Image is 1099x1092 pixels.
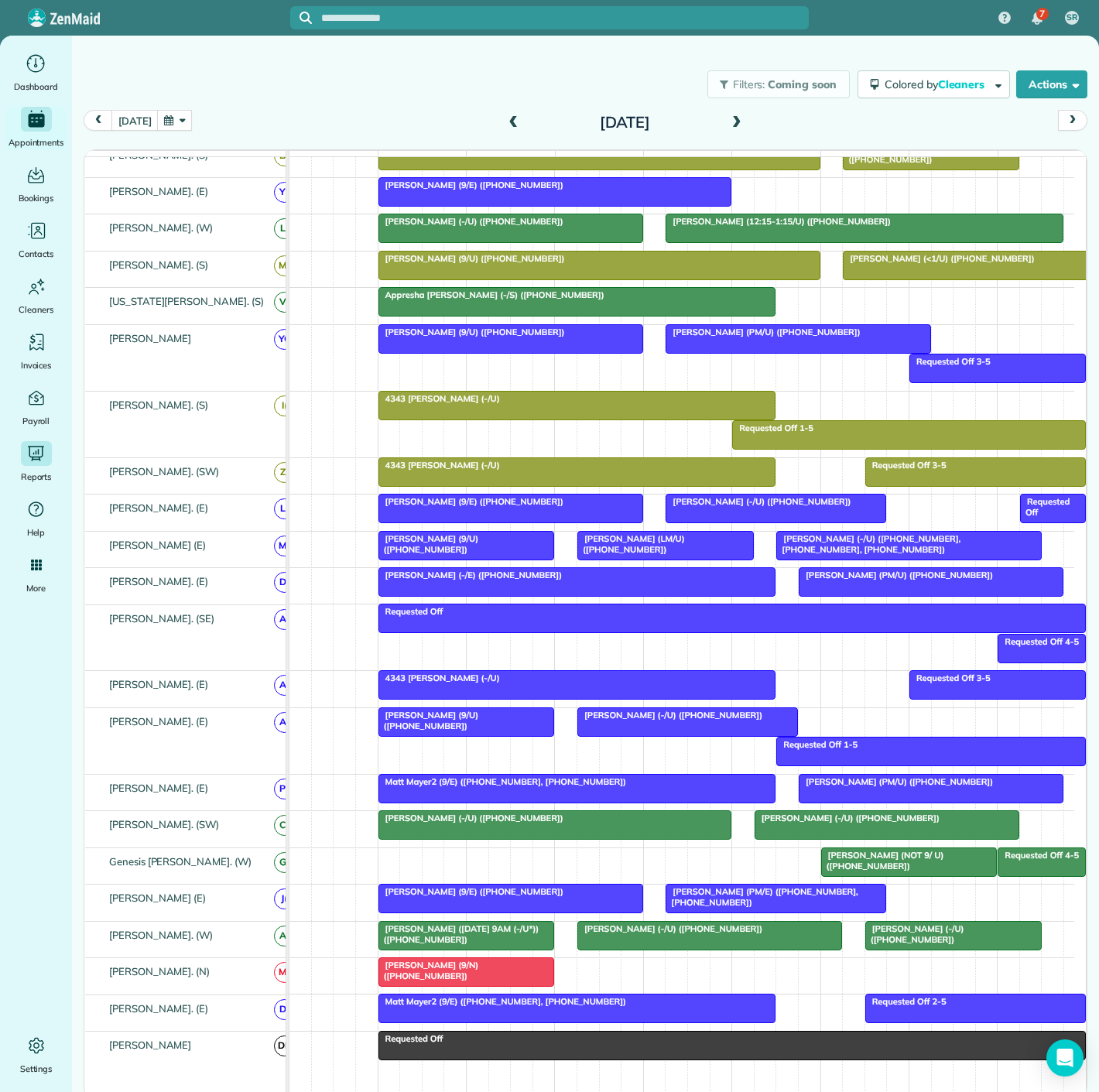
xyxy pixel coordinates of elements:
span: M( [274,962,295,983]
span: A( [274,926,295,947]
span: [PERSON_NAME]. (SW) [106,818,222,830]
span: [PERSON_NAME]. (E) [106,501,211,514]
span: P( [274,779,295,799]
span: L( [274,498,295,519]
span: 8am [289,154,318,166]
span: M( [274,536,295,556]
a: Dashboard [6,51,66,94]
span: [PERSON_NAME] (E) [106,539,209,551]
span: [PERSON_NAME] (9/E) ([PHONE_NUMBER]) [378,180,564,190]
span: [PERSON_NAME] (-/U) ([PHONE_NUMBER]) [665,496,851,507]
span: [PERSON_NAME] (PM/U) ([PHONE_NUMBER]) [665,327,861,337]
span: [PERSON_NAME] (PM/U) ([PHONE_NUMBER]) [798,776,994,787]
span: [PERSON_NAME] (-/U) ([PHONE_NUMBER]) [378,216,564,227]
span: [PERSON_NAME] (-/U) ([PHONE_NUMBER], [PHONE_NUMBER], [PHONE_NUMBER]) [775,533,960,555]
span: [PERSON_NAME] [106,1039,195,1051]
span: V( [274,292,295,313]
span: [PERSON_NAME]. (S) [106,258,211,271]
a: Payroll [6,385,66,429]
span: 2pm [821,154,848,166]
span: 7 [1039,8,1045,20]
span: M( [274,255,295,276]
span: A( [274,609,295,630]
span: L( [274,218,295,239]
a: Settings [6,1033,66,1077]
span: [PERSON_NAME] (9/N) ([PHONE_NUMBER]) [378,960,479,981]
span: [PERSON_NAME] [106,332,195,344]
span: Payroll [22,413,50,429]
span: [PERSON_NAME] (E) [106,892,209,904]
span: 9am [378,154,407,166]
span: C( [274,815,295,836]
span: [PERSON_NAME] (-/U) ([PHONE_NUMBER]) [754,813,940,823]
span: [PERSON_NAME] (12:15-1:15/U) ([PHONE_NUMBER]) [665,216,892,227]
span: [PERSON_NAME]. (S) [106,149,211,161]
span: A( [274,675,295,696]
span: 10am [467,154,502,166]
span: Coming soon [768,77,837,91]
span: Reports [21,469,52,484]
span: Invoices [21,358,52,373]
span: [PERSON_NAME]. (E) [106,185,211,197]
span: D( [274,999,295,1020]
button: Focus search [290,12,312,24]
span: [PERSON_NAME] (-/U) ([PHONE_NUMBER]) [577,710,763,721]
span: Requested Off 3-5 [909,673,991,683]
span: [PERSON_NAME] (9/E) ([PHONE_NUMBER]) [378,496,564,507]
span: 4343 [PERSON_NAME] (-/U) [378,393,501,404]
span: [PERSON_NAME] (NOT 9/ U) ([PHONE_NUMBER]) [820,850,944,871]
a: Help [6,497,66,540]
span: Cleaners [938,77,988,91]
span: [PERSON_NAME] (PM/E) ([PHONE_NUMBER], [PHONE_NUMBER]) [665,886,858,908]
span: Contacts [19,246,53,262]
span: Requested Off 4-5 [997,636,1080,647]
span: [PERSON_NAME]. (E) [106,1002,211,1015]
a: Appointments [6,107,66,150]
span: Help [27,525,46,540]
span: J( [274,888,295,909]
span: Requested Off 1-5 [731,423,814,433]
span: Requested Off [378,1033,444,1044]
button: Colored byCleaners [858,70,1010,98]
span: [PERSON_NAME]. (E) [106,678,211,690]
span: 12pm [644,154,677,166]
span: Appointments [9,135,64,150]
svg: Focus search [300,12,312,24]
span: [PERSON_NAME] (-/E) ([PHONE_NUMBER]) [378,570,563,580]
div: Open Intercom Messenger [1046,1039,1084,1077]
span: G( [274,852,295,873]
span: [PERSON_NAME] (PM/U) ([PHONE_NUMBER]) [842,143,951,165]
span: Genesis [PERSON_NAME]. (W) [106,855,255,868]
span: Matt Mayer2 (9/E) ([PHONE_NUMBER], [PHONE_NUMBER]) [378,776,627,787]
span: YC [274,329,295,350]
span: Matt Mayer2 (9/E) ([PHONE_NUMBER], [PHONE_NUMBER]) [378,996,627,1007]
span: Bookings [19,190,54,206]
span: 4343 [PERSON_NAME] (-/U) [378,460,501,471]
span: Requested Off 3-5 [864,460,947,471]
span: SR [1066,12,1077,24]
span: 3pm [909,154,936,166]
span: [PERSON_NAME] (PM/U) ([PHONE_NUMBER]) [798,570,994,580]
span: [PERSON_NAME]. (E) [106,715,211,727]
span: [US_STATE][PERSON_NAME]. (S) [106,295,267,307]
button: [DATE] [111,110,158,131]
span: [PERSON_NAME] (<1/U) ([PHONE_NUMBER]) [842,253,1035,264]
span: [PERSON_NAME]. (N) [106,965,213,977]
button: next [1058,110,1087,131]
span: Settings [20,1061,53,1077]
span: Requested Off [1019,496,1070,518]
a: Reports [6,441,66,484]
span: Filters: [733,77,765,91]
span: [PERSON_NAME] (-/U) ([PHONE_NUMBER]) [577,923,763,934]
button: Actions [1016,70,1087,98]
a: Invoices [6,330,66,373]
span: [PERSON_NAME]. (E) [106,575,211,587]
span: [PERSON_NAME] (-/U) ([PHONE_NUMBER]) [378,813,564,823]
span: More [26,580,46,596]
span: Y( [274,182,295,203]
span: Dashboard [14,79,58,94]
span: 4343 [PERSON_NAME] (-/U) [378,673,501,683]
span: [PERSON_NAME] (9/U) ([PHONE_NUMBER]) [378,327,566,337]
h2: [DATE] [528,114,721,131]
a: Bookings [6,163,66,206]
